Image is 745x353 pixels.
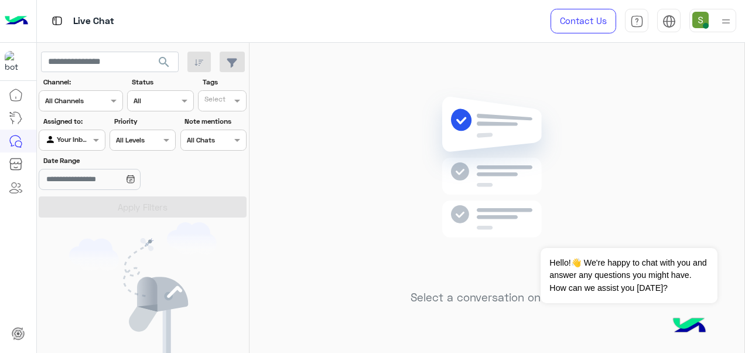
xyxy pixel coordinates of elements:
[50,13,64,28] img: tab
[630,15,644,28] img: tab
[73,13,114,29] p: Live Chat
[203,77,245,87] label: Tags
[184,116,245,127] label: Note mentions
[551,9,616,33] a: Contact Us
[692,12,709,28] img: userImage
[132,77,192,87] label: Status
[43,155,175,166] label: Date Range
[625,9,648,33] a: tab
[5,9,28,33] img: Logo
[412,87,582,282] img: no messages
[39,196,247,218] button: Apply Filters
[43,116,104,127] label: Assigned to:
[43,77,122,87] label: Channel:
[203,94,225,107] div: Select
[5,51,26,72] img: 923305001092802
[669,306,710,347] img: hulul-logo.png
[150,52,179,77] button: search
[114,116,175,127] label: Priority
[719,14,733,29] img: profile
[541,248,717,303] span: Hello!👋 We're happy to chat with you and answer any questions you might have. How can we assist y...
[411,291,583,304] h5: Select a conversation on the left
[662,15,676,28] img: tab
[157,55,171,69] span: search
